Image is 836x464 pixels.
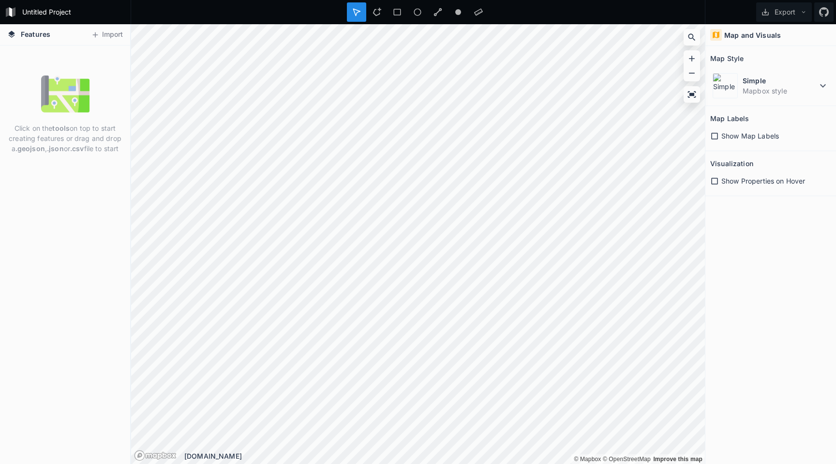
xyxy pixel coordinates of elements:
p: Click on the on top to start creating features or drag and drop a , or file to start [7,123,123,154]
img: Simple [713,73,738,98]
h2: Map Labels [710,111,749,126]
dt: Simple [743,76,817,86]
h4: Map and Visuals [724,30,781,40]
span: Show Map Labels [721,131,779,141]
a: OpenStreetMap [603,456,651,463]
button: Export [756,2,812,22]
strong: .json [47,144,64,153]
a: Mapbox [574,456,601,463]
a: Mapbox logo [134,450,177,461]
h2: Map Style [710,51,744,66]
a: Map feedback [653,456,702,463]
strong: .geojson [15,144,45,153]
button: Import [86,27,128,43]
strong: .csv [70,144,84,153]
span: Features [21,29,50,39]
strong: tools [52,124,70,132]
dd: Mapbox style [743,86,817,96]
img: empty [41,70,90,118]
div: [DOMAIN_NAME] [184,451,705,461]
span: Show Properties on Hover [721,176,805,186]
h2: Visualization [710,156,753,171]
